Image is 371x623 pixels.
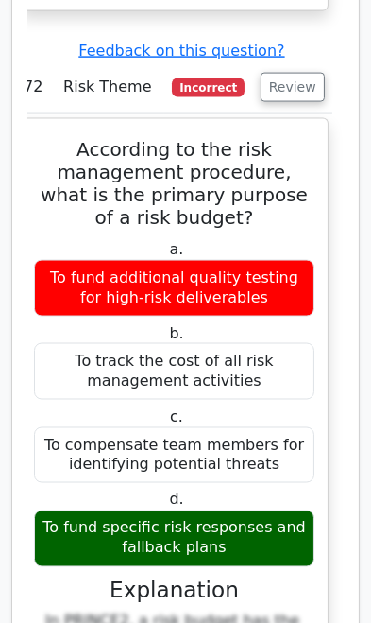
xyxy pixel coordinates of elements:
td: 72 [16,61,51,114]
div: To fund additional quality testing for high-risk deliverables [34,260,314,317]
span: c. [170,407,183,425]
div: To compensate team members for identifying potential threats [34,427,314,484]
div: To track the cost of all risk management activities [34,343,314,400]
a: Feedback on this question? [78,42,284,60]
td: Risk Theme [51,61,165,114]
span: Incorrect [172,78,245,97]
h3: Explanation [45,579,303,605]
h5: According to the risk management procedure, what is the primary purpose of a risk budget? [32,138,316,229]
span: b. [169,324,183,342]
span: a. [170,240,184,258]
div: To fund specific risk responses and fallback plans [34,511,314,567]
button: Review [261,73,325,102]
span: d. [169,491,183,509]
